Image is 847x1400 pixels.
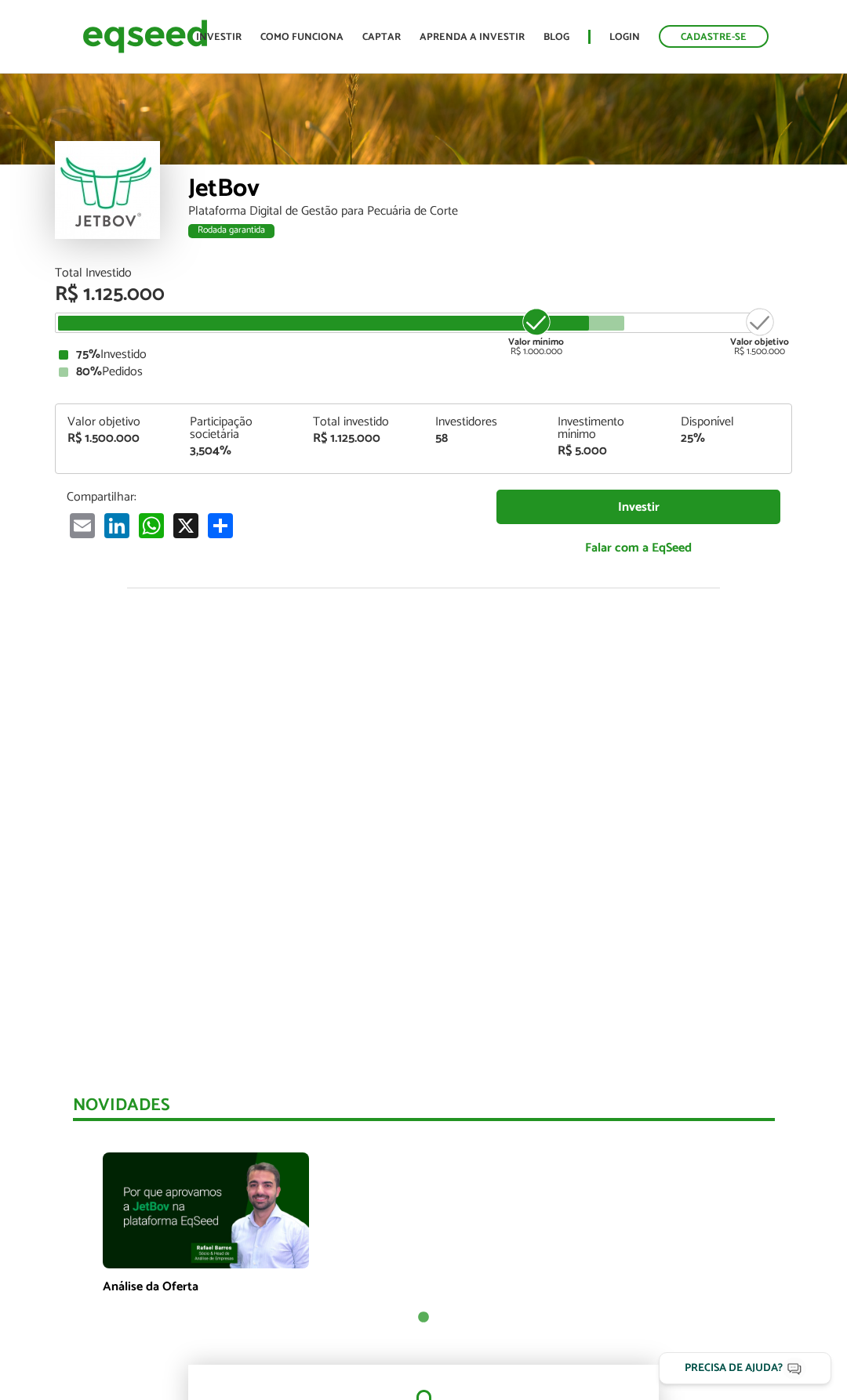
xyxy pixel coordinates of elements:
[362,32,401,42] a: Captar
[67,490,473,505] p: Compartilhar:
[659,25,769,48] a: Cadastre-se
[82,16,208,57] img: EqSeed
[508,335,564,349] strong: Valor mínimo
[136,512,167,538] a: WhatsApp
[67,416,166,429] div: Valor objetivo
[558,445,656,458] div: R$ 5.000
[730,335,789,349] strong: Valor objetivo
[416,1310,431,1326] button: 1 of 1
[67,512,98,538] a: Email
[730,306,789,356] div: R$ 1.500.000
[67,432,166,445] div: R$ 1.500.000
[73,1097,775,1121] div: Novidades
[188,224,274,238] div: Rodada garantida
[190,445,289,458] div: 3,504%
[170,512,202,538] a: X
[609,32,640,42] a: Login
[190,416,289,441] div: Participação societária
[543,32,569,42] a: Blog
[681,416,780,429] div: Disponível
[260,32,344,42] a: Como funciona
[103,1279,309,1294] p: Análise da Oferta
[420,32,525,42] a: Aprenda a investir
[59,366,788,378] div: Pedidos
[103,1152,309,1268] img: maxresdefault.jpg
[76,361,102,382] strong: 80%
[435,432,534,445] div: 58
[507,306,565,356] div: R$ 1.000.000
[496,490,780,525] a: Investir
[558,416,656,441] div: Investimento mínimo
[681,432,780,445] div: 25%
[101,512,133,538] a: LinkedIn
[313,432,412,445] div: R$ 1.125.000
[55,284,792,305] div: R$ 1.125.000
[76,344,100,365] strong: 75%
[188,205,792,218] div: Plataforma Digital de Gestão para Pecuária de Corte
[496,532,780,564] a: Falar com a EqSeed
[59,349,788,361] div: Investido
[205,512,236,538] a: Compartilhar
[313,416,412,429] div: Total investido
[435,416,534,429] div: Investidores
[188,176,792,205] div: JetBov
[55,267,792,280] div: Total Investido
[196,32,242,42] a: Investir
